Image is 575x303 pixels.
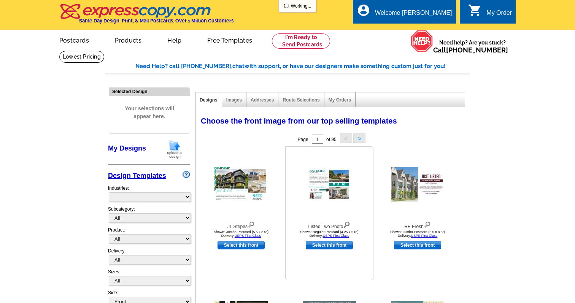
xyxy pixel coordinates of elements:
a: [PHONE_NUMBER] [446,46,508,54]
a: Postcards [47,31,101,49]
div: RE Fresh [376,220,459,230]
a: Images [226,97,242,103]
a: Help [155,31,194,49]
div: Delivery: [108,247,190,268]
div: Welcome [PERSON_NAME] [375,10,452,20]
a: USPS First Class [411,234,438,238]
a: USPS First Class [323,234,349,238]
a: Designs [200,97,218,103]
img: help [411,30,433,52]
span: Call [433,46,508,54]
span: Choose the front image from our top selling templates [201,117,397,125]
i: account_circle [357,3,370,17]
div: My Order [486,10,512,20]
div: Need Help? call [PHONE_NUMBER], with support, or have our designers make something custom just fo... [135,62,470,71]
img: Listed Two Photo [308,168,351,201]
img: loading... [283,3,289,9]
a: use this design [218,241,265,249]
a: Design Templates [108,172,166,179]
a: Same Day Design, Print, & Mail Postcards. Over 1 Million Customers. [59,9,235,24]
span: Page [298,137,308,142]
div: Sizes: [108,268,190,289]
div: Shown: Jumbo Postcard (5.5 x 8.5") Delivery: [199,230,283,238]
button: > [353,133,365,143]
a: Route Selections [283,97,319,103]
a: use this design [394,241,441,249]
a: Products [103,31,154,49]
div: Shown: Jumbo Postcard (5.5 x 8.5") Delivery: [376,230,459,238]
a: My Designs [108,144,146,152]
div: Subcategory: [108,206,190,227]
img: RE Fresh [391,167,444,201]
img: view design details [248,220,255,228]
span: of 95 [326,137,337,142]
h4: Same Day Design, Print, & Mail Postcards. Over 1 Million Customers. [79,18,235,24]
img: view design details [424,220,431,228]
a: Addresses [251,97,274,103]
img: design-wizard-help-icon.png [183,171,190,178]
a: Free Templates [195,31,264,49]
div: Shown: Regular Postcard (4.25 x 5.6") Delivery: [287,230,371,238]
span: chat [232,63,245,70]
a: USPS First Class [235,234,261,238]
img: upload-design [165,140,184,159]
div: Selected Design [109,88,190,95]
span: Need help? Are you stuck? [433,39,512,54]
div: Industries: [108,181,190,206]
a: shopping_cart My Order [468,8,512,18]
img: JL Stripes [214,167,268,201]
i: shopping_cart [468,3,482,17]
a: use this design [306,241,353,249]
a: My Orders [329,97,351,103]
span: Your selections will appear here. [115,97,184,128]
img: view design details [343,220,350,228]
div: Product: [108,227,190,247]
div: Listed Two Photo [287,220,371,230]
button: < [340,133,352,143]
div: JL Stripes [199,220,283,230]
